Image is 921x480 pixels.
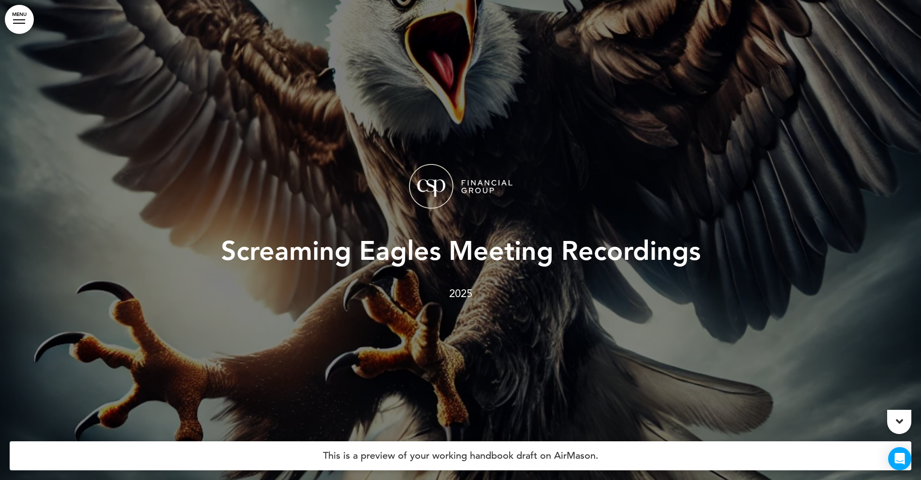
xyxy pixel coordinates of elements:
[219,288,702,299] h6: 2025
[10,441,911,470] h4: This is a preview of your working handbook draft on AirMason.
[888,447,911,470] div: Open Intercom Messenger
[221,235,701,267] span: Screaming Eagles Meeting Recordings
[5,5,34,34] a: MENU
[409,164,512,208] img: 1743691186922-CSP_Logo_FullLight.png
